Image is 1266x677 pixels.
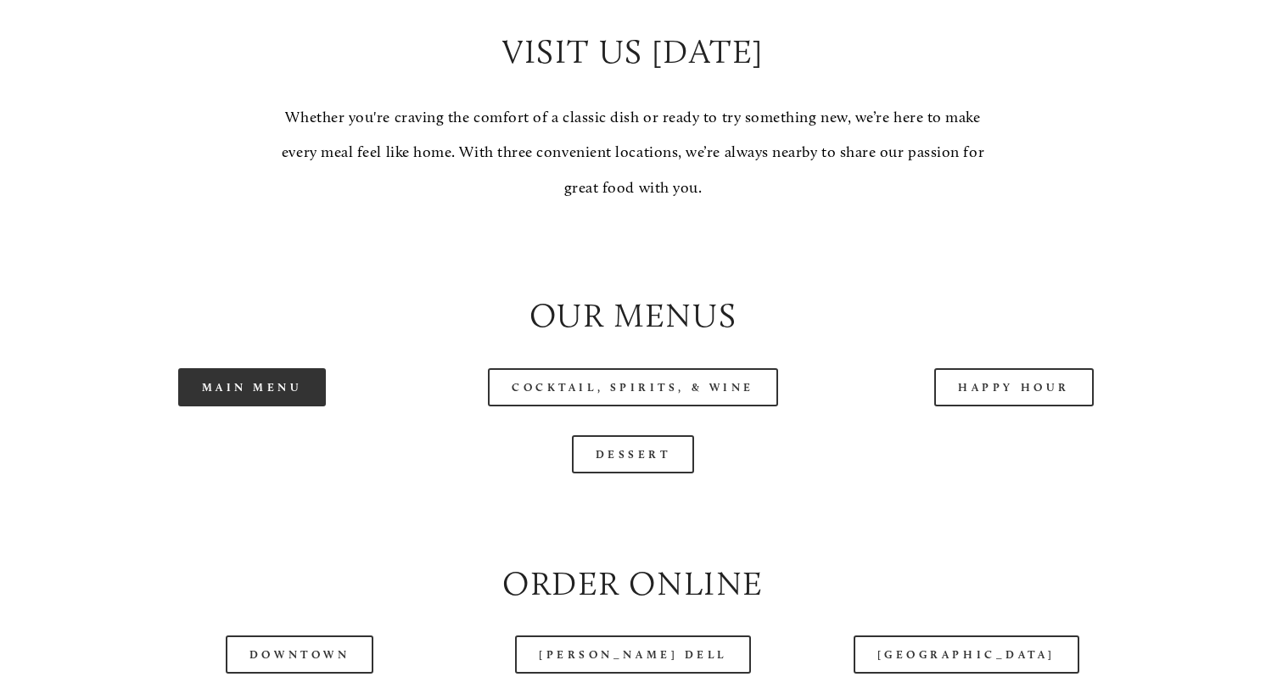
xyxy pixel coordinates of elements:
h2: Order Online [76,560,1190,607]
a: Dessert [572,435,695,473]
a: Main Menu [178,368,327,406]
a: Downtown [226,635,373,674]
a: [GEOGRAPHIC_DATA] [854,635,1079,674]
a: [PERSON_NAME] Dell [515,635,751,674]
p: Whether you're craving the comfort of a classic dish or ready to try something new, we’re here to... [266,100,1000,205]
h2: Our Menus [76,292,1190,338]
a: Cocktail, Spirits, & Wine [488,368,778,406]
a: Happy Hour [934,368,1094,406]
